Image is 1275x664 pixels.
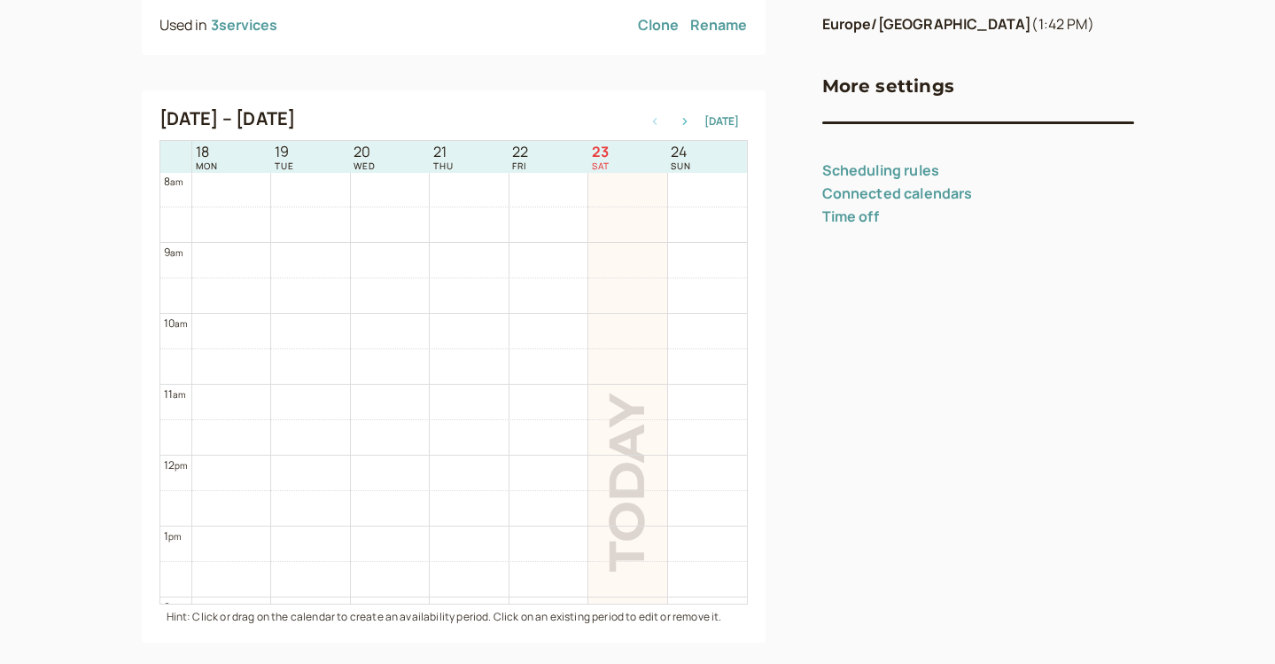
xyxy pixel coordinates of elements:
[164,386,186,402] div: 11
[164,173,183,190] div: 8
[164,315,188,332] div: 10
[271,142,298,173] a: August 19, 2025
[512,160,528,171] span: FRI
[164,598,183,615] div: 2
[192,142,222,173] a: August 18, 2025
[822,184,973,203] a: Connected calendars
[433,160,454,171] span: THU
[159,14,277,37] div: Used in
[211,17,277,33] button: 3services
[638,14,680,37] a: Clone
[592,144,610,160] span: 23
[164,244,183,261] div: 9
[350,142,379,173] a: August 20, 2025
[822,72,955,100] h3: More settings
[671,160,691,171] span: SUN
[671,144,691,160] span: 24
[196,144,218,160] span: 18
[164,457,188,473] div: 12
[170,176,183,188] span: am
[822,207,879,226] a: Time off
[159,605,748,625] div: Hint: Click or drag on the calendar to create an availability period. Click on an existing period...
[354,144,376,160] span: 20
[168,530,181,543] span: pm
[170,601,183,613] span: pm
[822,160,940,180] a: Scheduling rules
[1186,579,1275,664] iframe: Chat Widget
[175,317,187,330] span: am
[509,142,532,173] a: August 22, 2025
[822,13,1134,36] p: ( 1:42 PM )
[354,160,376,171] span: WED
[588,142,613,173] a: August 23, 2025
[690,14,748,37] a: Rename
[430,142,457,173] a: August 21, 2025
[592,160,610,171] span: SAT
[170,246,183,259] span: am
[275,144,294,160] span: 19
[512,144,528,160] span: 22
[159,108,296,129] h2: [DATE] – [DATE]
[173,388,185,401] span: am
[175,459,187,472] span: pm
[196,160,218,171] span: MON
[704,115,739,128] button: [DATE]
[164,527,182,544] div: 1
[667,142,695,173] a: August 24, 2025
[433,144,454,160] span: 21
[822,14,1032,34] b: Europe/[GEOGRAPHIC_DATA]
[275,160,294,171] span: TUE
